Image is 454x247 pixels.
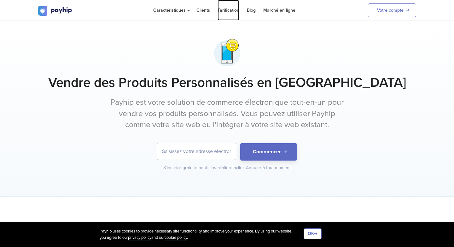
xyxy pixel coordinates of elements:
[246,165,291,171] div: Annuler à tout moment
[128,235,151,240] a: privacy policy
[304,228,322,239] button: OK
[211,37,243,68] img: phone-app-shop-1-gjgog5l6q35667je1tgaw7.png
[207,165,209,170] span: •
[211,165,245,171] div: Installation facile
[38,6,73,16] img: logo.svg
[165,235,187,240] a: cookie policy
[109,97,345,131] p: Payhip est votre solution de commerce électronique tout-en-un pour vendre vos produits personnali...
[157,143,236,160] input: Saisissez votre adresse électronique
[153,8,189,13] span: Caractéristiques
[368,3,416,17] a: Votre compte
[38,75,416,91] h1: Vendre des Produits Personnalisés en [GEOGRAPHIC_DATA]
[240,143,297,161] button: Commencer
[100,228,304,241] div: Payhip uses cookies to provide necessary site functionality and improve your experience. By using...
[242,165,244,170] span: •
[163,165,209,171] div: S'inscrire gratuitement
